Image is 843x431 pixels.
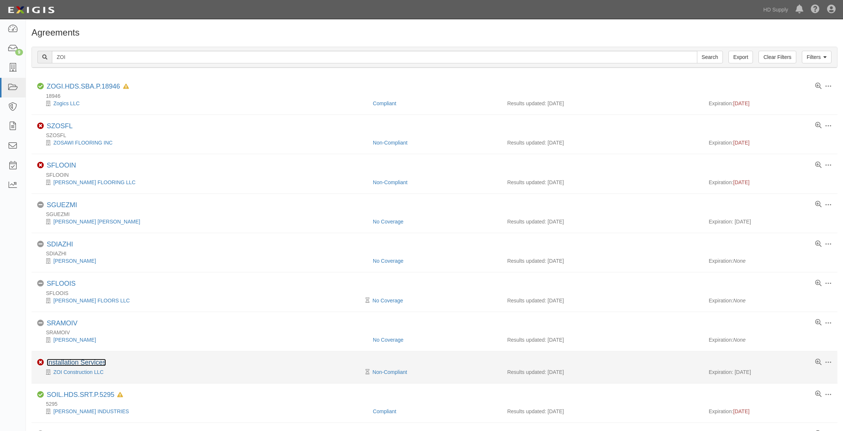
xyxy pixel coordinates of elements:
[37,210,837,218] div: SGUEZMI
[709,336,832,344] div: Expiration:
[47,391,114,398] a: SOIL.HDS.SRT.P.5295
[815,201,821,208] a: View results summary
[760,2,792,17] a: HD Supply
[815,162,821,169] a: View results summary
[697,51,723,63] input: Search
[733,298,746,304] em: None
[709,100,832,107] div: Expiration:
[507,100,698,107] div: Results updated: [DATE]
[32,28,837,37] h1: Agreements
[815,83,821,90] a: View results summary
[37,132,837,139] div: SZOSFL
[37,297,367,304] div: ISREAL RUBIO FLOORS LLC
[37,123,44,129] i: Non-Compliant
[37,359,44,366] i: Non-Compliant
[53,408,129,414] a: [PERSON_NAME] INDUSTRIES
[373,100,396,106] a: Compliant
[47,162,76,170] div: SFLOOIN
[47,319,77,328] div: SRAMOIV
[366,298,370,303] i: Pending Review
[709,257,832,265] div: Expiration:
[37,171,837,179] div: SFLOOIN
[507,218,698,225] div: Results updated: [DATE]
[53,337,96,343] a: [PERSON_NAME]
[53,219,140,225] a: [PERSON_NAME] [PERSON_NAME]
[37,202,44,208] i: No Coverage
[507,408,698,415] div: Results updated: [DATE]
[47,280,76,288] div: SFLOOIS
[366,369,370,375] i: Pending Review
[815,280,821,287] a: View results summary
[728,51,753,63] a: Export
[37,241,44,248] i: No Coverage
[37,289,837,297] div: SFLOOIS
[47,83,120,90] a: ZOGI.HDS.SBA.P.18946
[37,139,367,146] div: ZOSAWI FLOORING INC
[373,140,407,146] a: Non-Compliant
[709,297,832,304] div: Expiration:
[53,140,113,146] a: ZOSAWI FLOORING INC
[507,336,698,344] div: Results updated: [DATE]
[47,241,73,248] a: SDIAZHI
[47,359,106,366] a: Installation Services
[733,258,746,264] em: None
[815,241,821,248] a: View results summary
[37,320,44,326] i: No Coverage
[815,122,821,129] a: View results summary
[733,337,746,343] em: None
[373,219,404,225] a: No Coverage
[53,258,96,264] a: [PERSON_NAME]
[117,392,123,398] i: In Default since 01/22/2025
[802,51,832,63] a: Filters
[47,162,76,169] a: SFLOOIN
[47,122,73,130] div: SZOSFL
[53,100,80,106] a: Zogics LLC
[47,359,106,367] div: Installation Services
[47,280,76,287] a: SFLOOIS
[123,84,129,89] i: In Default since 01/22/2025
[47,319,77,327] a: SRAMOIV
[47,122,73,130] a: SZOSFL
[733,408,750,414] span: [DATE]
[507,297,698,304] div: Results updated: [DATE]
[47,391,123,399] div: SOIL.HDS.SRT.P.5295
[37,250,837,257] div: SDIAZHI
[709,179,832,186] div: Expiration:
[733,179,750,185] span: [DATE]
[373,298,403,304] a: No Coverage
[37,329,837,336] div: SRAMOIV
[733,100,750,106] span: [DATE]
[37,280,44,287] i: No Coverage
[52,51,697,63] input: Search
[47,201,77,209] a: SGUEZMI
[373,408,396,414] a: Compliant
[37,162,44,169] i: Non-Compliant
[507,139,698,146] div: Results updated: [DATE]
[815,391,821,398] a: View results summary
[6,3,57,17] img: logo-5460c22ac91f19d4615b14bd174203de0afe785f0fc80cf4dbbc73dc1793850b.png
[37,83,44,90] i: Compliant
[37,257,367,265] div: HILARIO ALVAREZ DIAZ
[37,218,367,225] div: MICHAEL F AVILA INIGUEZ
[47,83,129,91] div: ZOGI.HDS.SBA.P.18946
[37,408,367,415] div: SOILEAU INDUSTRIES
[733,140,750,146] span: [DATE]
[709,139,832,146] div: Expiration:
[709,368,832,376] div: Expiration: [DATE]
[373,337,404,343] a: No Coverage
[37,100,367,107] div: Zogics LLC
[373,369,407,375] a: Non-Compliant
[815,319,821,326] a: View results summary
[373,179,407,185] a: Non-Compliant
[815,359,821,366] a: View results summary
[709,408,832,415] div: Expiration:
[47,241,73,249] div: SDIAZHI
[507,368,698,376] div: Results updated: [DATE]
[37,391,44,398] i: Compliant
[709,218,832,225] div: Expiration: [DATE]
[507,257,698,265] div: Results updated: [DATE]
[811,5,820,14] i: Help Center - Complianz
[758,51,796,63] a: Clear Filters
[53,369,103,375] a: ZOI Construction LLC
